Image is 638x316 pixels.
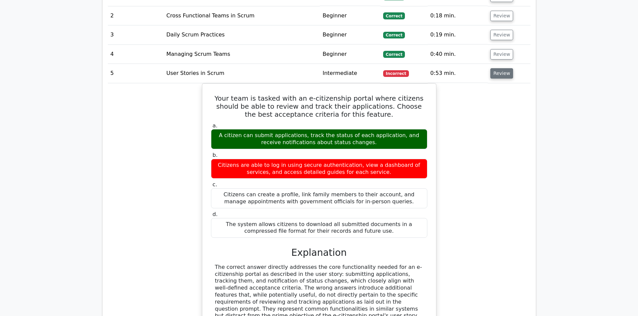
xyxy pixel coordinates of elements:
td: 3 [108,25,164,44]
span: a. [213,122,218,129]
h5: Your team is tasked with an e-citizenship portal where citizens should be able to review and trac... [210,94,428,118]
td: Beginner [320,45,380,64]
div: Citizens are able to log in using secure authentication, view a dashboard of services, and access... [211,159,427,179]
span: Correct [383,32,405,38]
td: 5 [108,64,164,83]
td: Beginner [320,25,380,44]
td: User Stories in Scrum [164,64,320,83]
td: 0:18 min. [428,6,488,25]
div: A citizen can submit applications, track the status of each application, and receive notification... [211,129,427,149]
span: Correct [383,12,405,19]
td: Beginner [320,6,380,25]
button: Review [490,49,513,60]
td: Daily Scrum Practices [164,25,320,44]
td: 0:19 min. [428,25,488,44]
span: Incorrect [383,70,409,77]
span: Correct [383,51,405,58]
td: Cross Functional Teams in Scrum [164,6,320,25]
td: 4 [108,45,164,64]
button: Review [490,30,513,40]
td: Managing Scrum Teams [164,45,320,64]
div: The system allows citizens to download all submitted documents in a compressed file format for th... [211,218,427,238]
td: 2 [108,6,164,25]
button: Review [490,11,513,21]
span: b. [213,152,218,158]
td: Intermediate [320,64,380,83]
td: 0:53 min. [428,64,488,83]
div: Citizens can create a profile, link family members to their account, and manage appointments with... [211,188,427,208]
td: 0:40 min. [428,45,488,64]
span: c. [213,181,217,188]
span: d. [213,211,218,217]
button: Review [490,68,513,79]
h3: Explanation [215,247,423,258]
